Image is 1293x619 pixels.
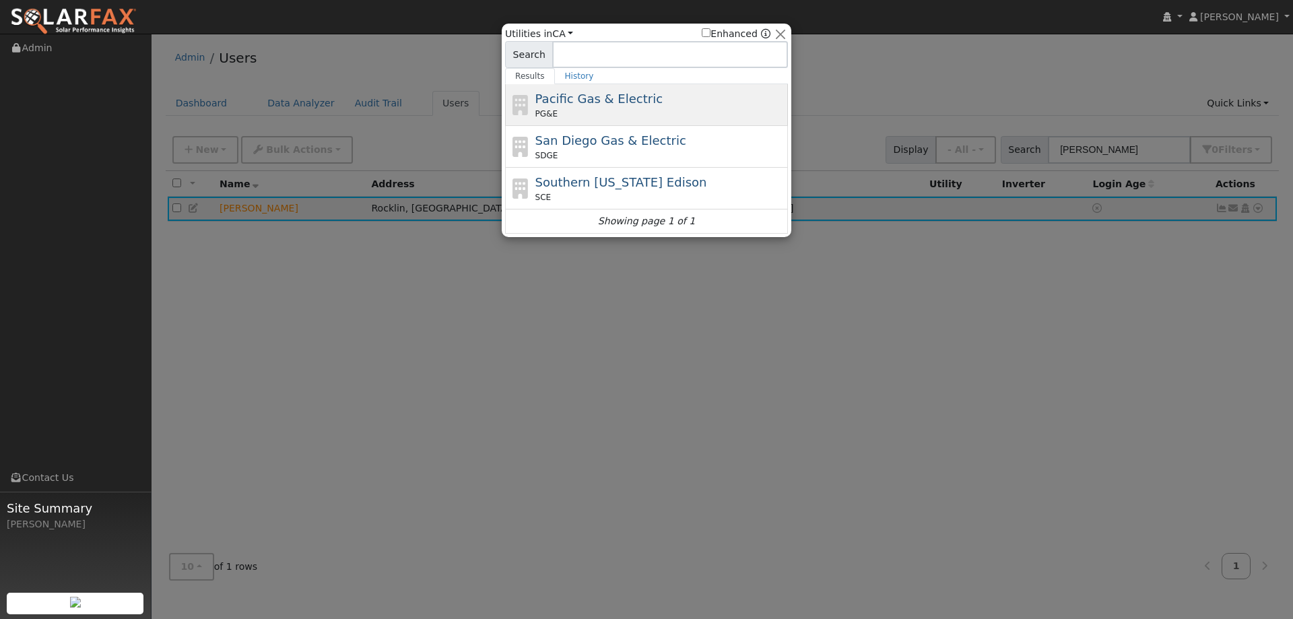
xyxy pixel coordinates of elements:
[535,175,707,189] span: Southern [US_STATE] Edison
[535,150,558,162] span: SDGE
[598,214,695,228] i: Showing page 1 of 1
[535,108,558,120] span: PG&E
[535,191,552,203] span: SCE
[761,28,770,39] a: Enhanced Providers
[702,27,758,41] label: Enhanced
[555,68,604,84] a: History
[505,41,553,68] span: Search
[505,68,555,84] a: Results
[70,597,81,608] img: retrieve
[1200,11,1279,22] span: [PERSON_NAME]
[535,92,663,106] span: Pacific Gas & Electric
[535,133,686,148] span: San Diego Gas & Electric
[7,517,144,531] div: [PERSON_NAME]
[702,28,710,37] input: Enhanced
[702,27,770,41] span: Show enhanced providers
[7,499,144,517] span: Site Summary
[10,7,137,36] img: SolarFax
[552,28,573,39] a: CA
[505,27,573,41] span: Utilities in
